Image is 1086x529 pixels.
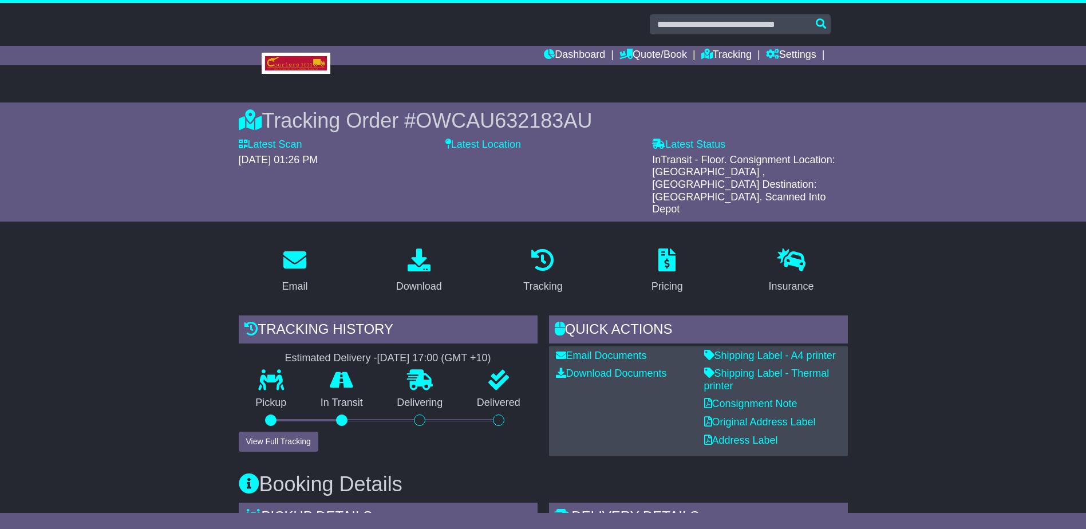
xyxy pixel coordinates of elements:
[549,315,848,346] div: Quick Actions
[704,416,816,428] a: Original Address Label
[769,279,814,294] div: Insurance
[652,139,725,151] label: Latest Status
[619,46,687,65] a: Quote/Book
[396,279,442,294] div: Download
[239,139,302,151] label: Latest Scan
[239,432,318,452] button: View Full Tracking
[239,108,848,133] div: Tracking Order #
[416,109,592,132] span: OWCAU632183AU
[239,473,848,496] h3: Booking Details
[460,397,538,409] p: Delivered
[651,279,683,294] div: Pricing
[523,279,562,294] div: Tracking
[377,352,491,365] div: [DATE] 17:00 (GMT +10)
[380,397,460,409] p: Delivering
[766,46,816,65] a: Settings
[652,154,835,215] span: InTransit - Floor. Consignment Location: [GEOGRAPHIC_DATA] , [GEOGRAPHIC_DATA] Destination: [GEOG...
[704,435,778,446] a: Address Label
[239,315,538,346] div: Tracking history
[761,244,822,298] a: Insurance
[239,397,304,409] p: Pickup
[389,244,449,298] a: Download
[704,398,797,409] a: Consignment Note
[303,397,380,409] p: In Transit
[274,244,315,298] a: Email
[239,352,538,365] div: Estimated Delivery -
[704,368,830,392] a: Shipping Label - Thermal printer
[704,350,836,361] a: Shipping Label - A4 printer
[556,350,647,361] a: Email Documents
[701,46,752,65] a: Tracking
[516,244,570,298] a: Tracking
[556,368,667,379] a: Download Documents
[445,139,521,151] label: Latest Location
[644,244,690,298] a: Pricing
[282,279,307,294] div: Email
[239,154,318,165] span: [DATE] 01:26 PM
[544,46,605,65] a: Dashboard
